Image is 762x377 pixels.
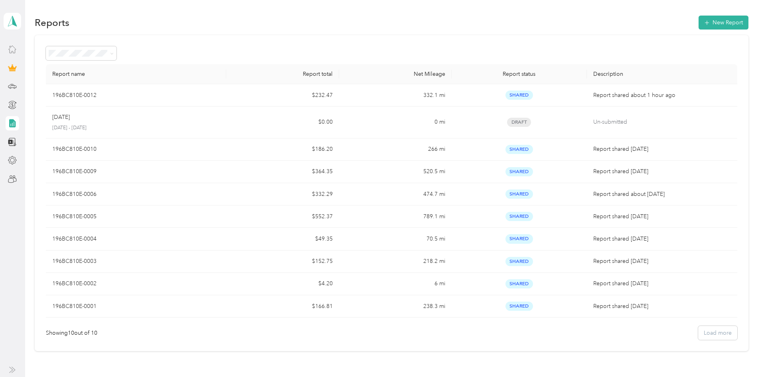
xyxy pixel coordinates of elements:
th: Net Mileage [339,64,452,84]
button: New Report [699,16,748,30]
th: Description [587,64,737,84]
td: $186.20 [226,138,339,161]
p: [DATE] [52,113,70,122]
span: Shared [505,145,533,154]
span: Shared [505,302,533,311]
td: $332.29 [226,183,339,205]
span: Shared [505,212,533,221]
p: Report shared [DATE] [593,279,731,288]
span: Draft [507,118,531,127]
span: Shared [505,257,533,266]
td: 0 mi [339,107,452,138]
p: 196BC810E-0002 [52,279,97,288]
td: $4.20 [226,273,339,295]
span: Shared [505,167,533,176]
p: Un-submitted [593,118,731,126]
iframe: Everlance-gr Chat Button Frame [717,332,762,377]
span: Shared [505,234,533,243]
p: Report shared [DATE] [593,212,731,221]
p: Report shared [DATE] [593,302,731,311]
td: 6 mi [339,273,452,295]
p: Report shared about 1 hour ago [593,91,731,100]
p: Report shared [DATE] [593,235,731,243]
td: 474.7 mi [339,183,452,205]
p: 196BC810E-0009 [52,167,97,176]
td: $152.75 [226,251,339,273]
td: 218.2 mi [339,251,452,273]
p: 196BC810E-0010 [52,145,97,154]
p: Report shared [DATE] [593,145,731,154]
p: [DATE] - [DATE] [52,124,220,132]
td: 332.1 mi [339,84,452,107]
td: $364.35 [226,161,339,183]
td: $552.37 [226,205,339,228]
td: $232.47 [226,84,339,107]
p: Report shared [DATE] [593,167,731,176]
p: 196BC810E-0004 [52,235,97,243]
td: 238.3 mi [339,295,452,318]
p: 196BC810E-0006 [52,190,97,199]
td: 70.5 mi [339,228,452,250]
div: Report status [458,71,580,77]
td: $166.81 [226,295,339,318]
td: $0.00 [226,107,339,138]
p: 196BC810E-0003 [52,257,97,266]
td: 789.1 mi [339,205,452,228]
h1: Reports [35,18,69,27]
p: 196BC810E-0012 [52,91,97,100]
p: Report shared about [DATE] [593,190,731,199]
td: 520.5 mi [339,161,452,183]
td: 266 mi [339,138,452,161]
span: Shared [505,91,533,100]
td: $49.35 [226,228,339,250]
p: 196BC810E-0005 [52,212,97,221]
th: Report total [226,64,339,84]
div: Showing 10 out of 10 [46,329,97,337]
th: Report name [46,64,226,84]
span: Shared [505,279,533,288]
p: 196BC810E-0001 [52,302,97,311]
p: Report shared [DATE] [593,257,731,266]
span: Shared [505,189,533,199]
